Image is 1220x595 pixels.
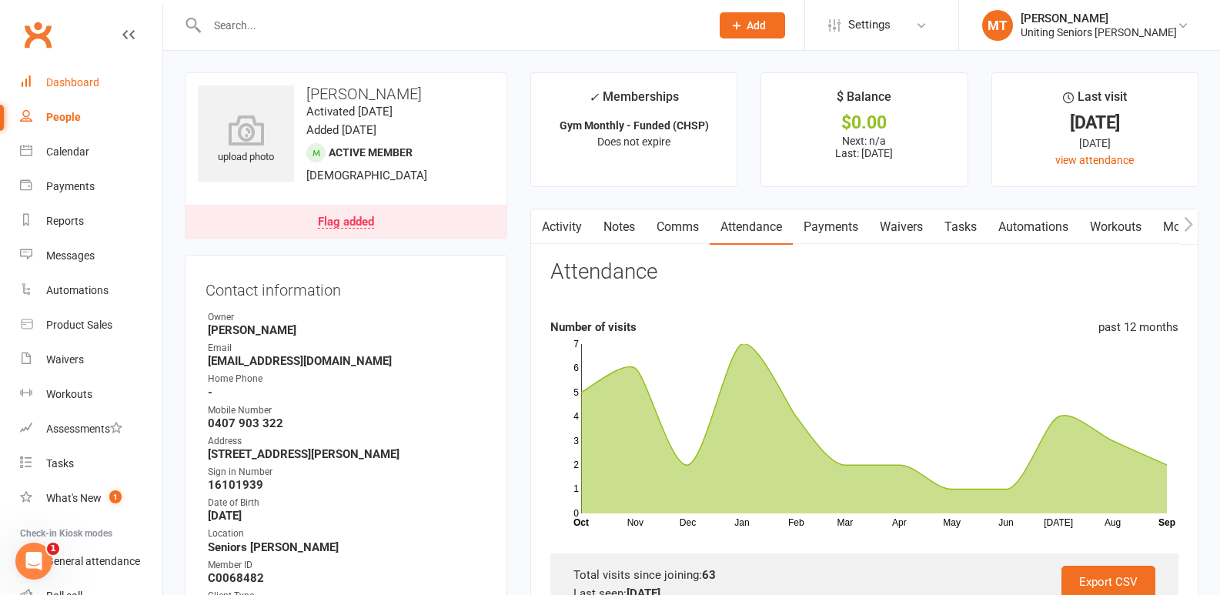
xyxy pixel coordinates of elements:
[1055,154,1134,166] a: view attendance
[747,19,766,32] span: Add
[46,145,89,158] div: Calendar
[1098,318,1178,336] div: past 12 months
[46,215,84,227] div: Reports
[208,403,486,418] div: Mobile Number
[208,416,486,430] strong: 0407 903 322
[47,543,59,555] span: 1
[837,87,891,115] div: $ Balance
[208,341,486,356] div: Email
[646,209,710,245] a: Comms
[20,544,162,579] a: General attendance kiosk mode
[46,284,109,296] div: Automations
[208,496,486,510] div: Date of Birth
[531,209,593,245] a: Activity
[20,100,162,135] a: People
[934,209,988,245] a: Tasks
[710,209,793,245] a: Attendance
[20,308,162,343] a: Product Sales
[46,76,99,89] div: Dashboard
[208,323,486,337] strong: [PERSON_NAME]
[793,209,869,245] a: Payments
[46,180,95,192] div: Payments
[702,568,716,582] strong: 63
[20,204,162,239] a: Reports
[208,526,486,541] div: Location
[20,377,162,412] a: Workouts
[20,412,162,446] a: Assessments
[318,216,374,229] div: Flag added
[20,135,162,169] a: Calendar
[589,87,679,115] div: Memberships
[20,343,162,377] a: Waivers
[306,123,376,137] time: Added [DATE]
[15,543,52,580] iframe: Intercom live chat
[208,558,486,573] div: Member ID
[593,209,646,245] a: Notes
[202,15,700,36] input: Search...
[306,105,393,119] time: Activated [DATE]
[1006,115,1184,131] div: [DATE]
[18,15,57,54] a: Clubworx
[208,478,486,492] strong: 16101939
[208,372,486,386] div: Home Phone
[597,135,670,148] span: Does not expire
[198,85,494,102] h3: [PERSON_NAME]
[198,115,294,165] div: upload photo
[208,540,486,554] strong: Seniors [PERSON_NAME]
[20,481,162,516] a: What's New1
[329,146,413,159] span: Active member
[206,276,486,299] h3: Contact information
[208,310,486,325] div: Owner
[1079,209,1152,245] a: Workouts
[982,10,1013,41] div: MT
[46,492,102,504] div: What's New
[208,465,486,480] div: Sign in Number
[20,273,162,308] a: Automations
[46,423,122,435] div: Assessments
[848,8,891,42] span: Settings
[589,90,599,105] i: ✓
[46,353,84,366] div: Waivers
[988,209,1079,245] a: Automations
[1021,12,1177,25] div: [PERSON_NAME]
[1063,87,1127,115] div: Last visit
[46,249,95,262] div: Messages
[46,388,92,400] div: Workouts
[869,209,934,245] a: Waivers
[306,169,427,182] span: [DEMOGRAPHIC_DATA]
[46,457,74,470] div: Tasks
[1021,25,1177,39] div: Uniting Seniors [PERSON_NAME]
[208,386,486,399] strong: -
[775,135,953,159] p: Next: n/a Last: [DATE]
[208,447,486,461] strong: [STREET_ADDRESS][PERSON_NAME]
[46,555,140,567] div: General attendance
[550,320,637,334] strong: Number of visits
[20,65,162,100] a: Dashboard
[46,319,112,331] div: Product Sales
[208,571,486,585] strong: C0068482
[20,446,162,481] a: Tasks
[208,354,486,368] strong: [EMAIL_ADDRESS][DOMAIN_NAME]
[20,239,162,273] a: Messages
[1006,135,1184,152] div: [DATE]
[208,509,486,523] strong: [DATE]
[775,115,953,131] div: $0.00
[573,566,1155,584] div: Total visits since joining:
[20,169,162,204] a: Payments
[720,12,785,38] button: Add
[560,119,709,132] strong: Gym Monthly - Funded (CHSP)
[550,260,657,284] h3: Attendance
[109,490,122,503] span: 1
[208,434,486,449] div: Address
[46,111,81,123] div: People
